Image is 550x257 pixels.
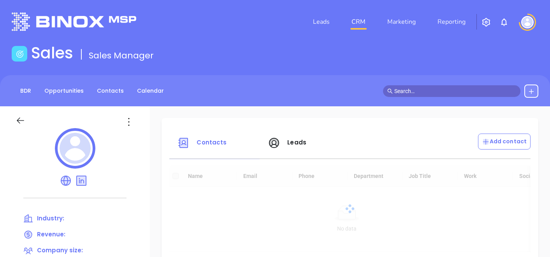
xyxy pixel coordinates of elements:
img: user [521,16,534,28]
span: Company size: [37,246,83,254]
a: BDR [16,84,36,97]
a: Calendar [132,84,169,97]
img: iconNotification [499,18,509,27]
a: Reporting [434,14,469,30]
span: Leads [287,138,306,146]
a: Opportunities [40,84,88,97]
img: logo [12,12,136,31]
p: Add contact [482,137,527,146]
img: iconSetting [481,18,491,27]
span: Sales Manager [89,49,154,62]
h1: Sales [31,44,73,62]
span: Contacts [197,138,227,146]
a: Leads [310,14,333,30]
img: profile logo [55,128,95,169]
a: CRM [348,14,369,30]
span: Revenue: [37,230,65,238]
a: Marketing [384,14,419,30]
span: search [387,88,393,94]
span: Industry: [37,214,64,222]
a: Contacts [92,84,128,97]
input: Search… [394,87,516,95]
